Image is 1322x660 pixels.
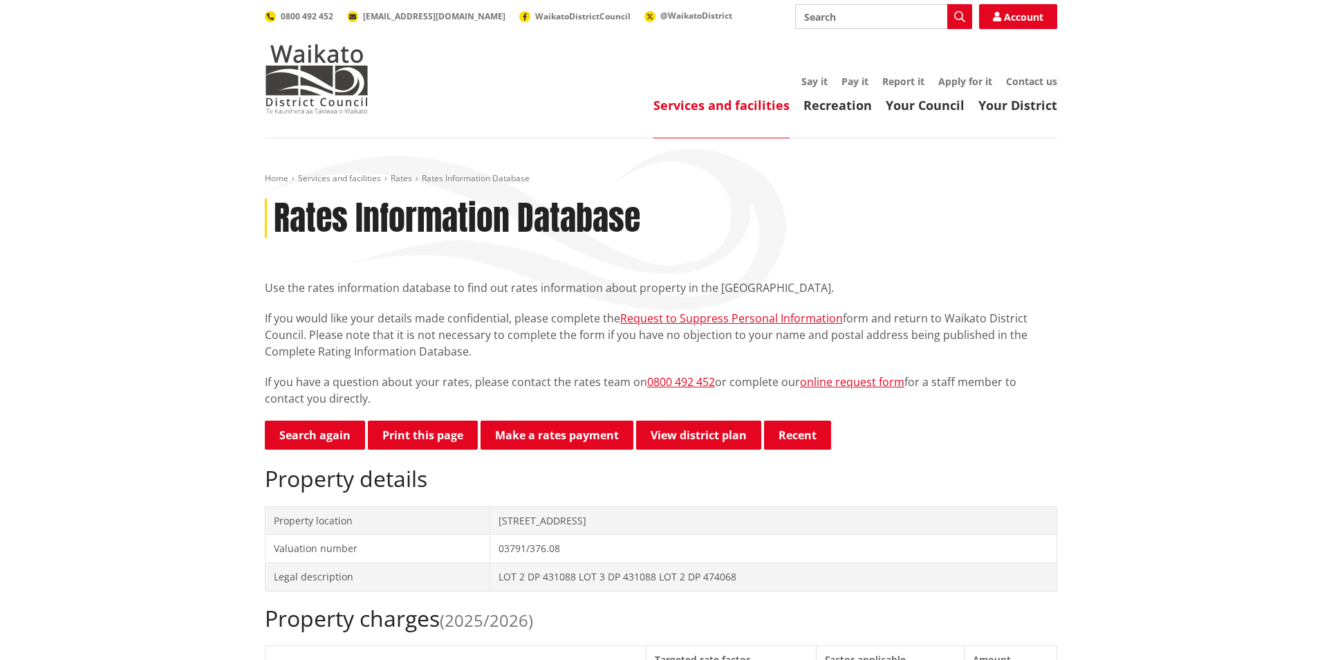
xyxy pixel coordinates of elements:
h2: Property details [265,466,1057,492]
a: Rates [391,172,412,184]
td: Property location [266,506,490,535]
a: 0800 492 452 [265,10,333,22]
span: (2025/2026) [440,609,533,632]
h1: Rates Information Database [274,199,640,239]
a: Home [265,172,288,184]
a: Services and facilities [298,172,381,184]
nav: breadcrumb [265,173,1057,185]
a: View district plan [636,421,761,450]
td: LOT 2 DP 431088 LOT 3 DP 431088 LOT 2 DP 474068 [490,562,1056,591]
td: Valuation number [266,535,490,563]
td: [STREET_ADDRESS] [490,506,1056,535]
img: Waikato District Council - Te Kaunihera aa Takiwaa o Waikato [265,44,369,113]
span: Rates Information Database [422,172,530,184]
button: Print this page [368,421,478,450]
span: [EMAIL_ADDRESS][DOMAIN_NAME] [363,10,505,22]
input: Search input [795,4,972,29]
a: Account [979,4,1057,29]
h2: Property charges [265,605,1057,632]
button: Recent [764,421,831,450]
a: online request form [800,374,904,389]
a: Services and facilities [653,97,790,113]
span: @WaikatoDistrict [660,10,732,21]
span: 0800 492 452 [281,10,333,22]
a: Make a rates payment [481,421,633,450]
span: WaikatoDistrictCouncil [535,10,631,22]
a: 0800 492 452 [647,374,715,389]
a: Recreation [803,97,872,113]
a: Search again [265,421,365,450]
td: 03791/376.08 [490,535,1056,563]
p: Use the rates information database to find out rates information about property in the [GEOGRAPHI... [265,279,1057,296]
a: Contact us [1006,75,1057,88]
a: Request to Suppress Personal Information [620,311,843,326]
p: If you would like your details made confidential, please complete the form and return to Waikato ... [265,310,1057,360]
a: Report it [882,75,924,88]
a: Say it [801,75,828,88]
p: If you have a question about your rates, please contact the rates team on or complete our for a s... [265,374,1057,407]
a: Your Council [886,97,965,113]
a: [EMAIL_ADDRESS][DOMAIN_NAME] [347,10,505,22]
td: Legal description [266,562,490,591]
a: Pay it [841,75,868,88]
a: @WaikatoDistrict [644,10,732,21]
a: WaikatoDistrictCouncil [519,10,631,22]
a: Your District [978,97,1057,113]
a: Apply for it [938,75,992,88]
